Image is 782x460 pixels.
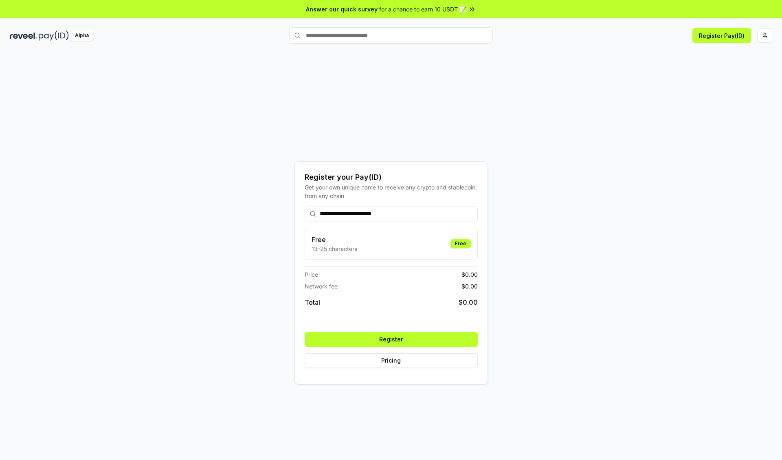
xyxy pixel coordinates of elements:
[379,5,466,13] span: for a chance to earn 10 USDT 📝
[70,31,93,41] div: Alpha
[305,172,478,183] div: Register your Pay(ID)
[39,31,69,41] img: pay_id
[305,183,478,200] div: Get your own unique name to receive any crypto and stablecoin, from any chain
[312,235,357,244] h3: Free
[305,332,478,347] button: Register
[306,5,378,13] span: Answer our quick survey
[305,270,318,279] span: Price
[459,297,478,307] span: $ 0.00
[305,353,478,368] button: Pricing
[10,31,37,41] img: reveel_dark
[461,270,478,279] span: $ 0.00
[305,297,320,307] span: Total
[450,239,471,248] div: Free
[312,244,357,253] p: 13-25 characters
[692,28,751,43] button: Register Pay(ID)
[305,282,338,291] span: Network fee
[461,282,478,291] span: $ 0.00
